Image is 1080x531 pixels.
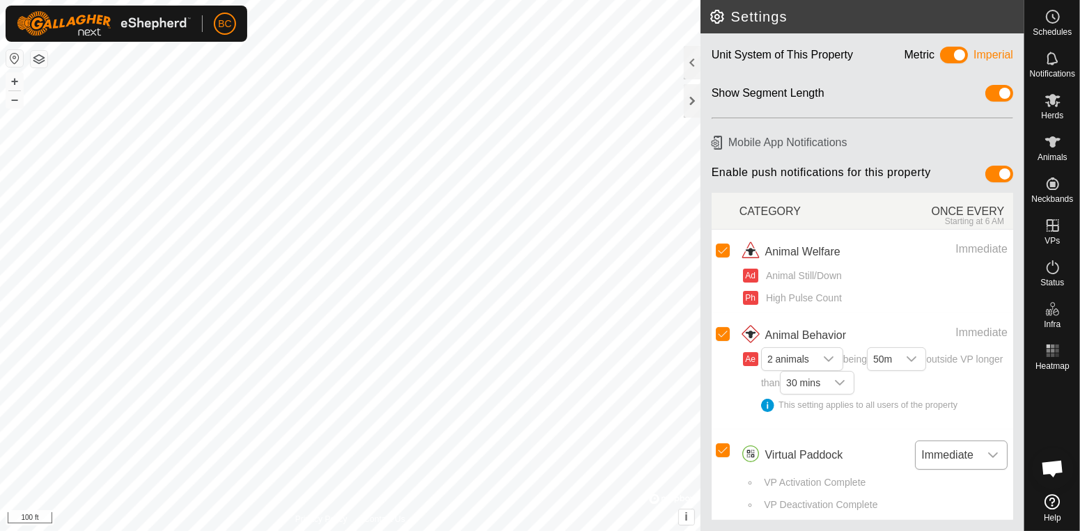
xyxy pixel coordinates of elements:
[759,475,866,490] span: VP Activation Complete
[739,444,762,466] img: virtual paddocks icon
[295,513,347,525] a: Privacy Policy
[973,47,1013,68] div: Imperial
[31,51,47,68] button: Map Layers
[1044,514,1061,522] span: Help
[916,441,979,469] span: Immediate
[743,269,758,283] button: Ad
[739,241,762,263] img: animal welfare icon
[905,47,935,68] div: Metric
[712,85,824,106] div: Show Segment Length
[364,513,405,525] a: Contact Us
[765,447,843,463] span: Virtual Paddock
[6,50,23,67] button: Reset Map
[1040,278,1064,287] span: Status
[709,8,1024,25] h2: Settings
[6,91,23,108] button: –
[761,269,842,283] span: Animal Still/Down
[876,196,1013,226] div: ONCE EVERY
[1025,489,1080,528] a: Help
[1035,362,1070,370] span: Heatmap
[743,291,758,305] button: Ph
[739,196,877,226] div: CATEGORY
[712,47,853,68] div: Unit System of This Property
[1032,447,1074,489] div: Open chat
[826,372,854,394] div: dropdown trigger
[765,327,847,344] span: Animal Behavior
[761,399,1008,412] div: This setting applies to all users of the property
[761,291,842,306] span: High Pulse Count
[895,241,1008,257] div: Immediate
[762,348,815,370] span: 2 animals
[739,324,762,347] img: animal behavior icon
[712,166,931,187] span: Enable push notifications for this property
[17,11,191,36] img: Gallagher Logo
[679,509,694,525] button: i
[706,130,1019,154] h6: Mobile App Notifications
[979,441,1007,469] div: dropdown trigger
[1044,320,1061,328] span: Infra
[876,216,1004,226] div: Starting at 6 AM
[761,354,1008,412] span: being outside VP longer than
[898,348,925,370] div: dropdown trigger
[684,511,687,523] span: i
[1044,237,1060,245] span: VPs
[743,352,758,366] button: Ae
[815,348,843,370] div: dropdown trigger
[218,17,231,31] span: BC
[868,348,898,370] span: 50m
[6,73,23,90] button: +
[765,244,840,260] span: Animal Welfare
[781,372,826,394] span: 30 mins
[1031,195,1073,203] span: Neckbands
[895,324,1008,341] div: Immediate
[1030,70,1075,78] span: Notifications
[1041,111,1063,120] span: Herds
[759,498,877,512] span: VP Deactivation Complete
[1038,153,1067,161] span: Animals
[1033,28,1072,36] span: Schedules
